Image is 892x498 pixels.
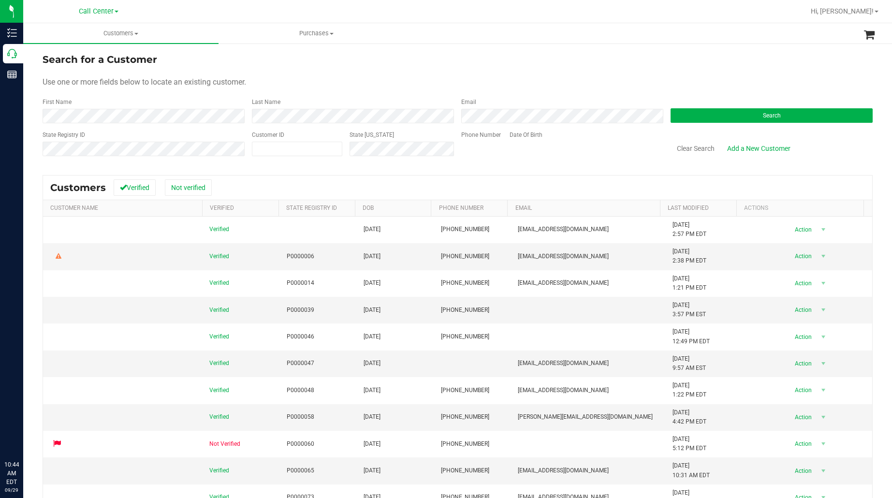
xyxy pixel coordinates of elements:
[165,179,212,196] button: Not verified
[287,359,314,368] span: P0000047
[818,383,830,397] span: select
[219,23,414,44] a: Purchases
[818,303,830,317] span: select
[209,278,229,288] span: Verified
[114,179,156,196] button: Verified
[786,249,818,263] span: Action
[209,412,229,422] span: Verified
[518,386,609,395] span: [EMAIL_ADDRESS][DOMAIN_NAME]
[744,205,860,211] div: Actions
[518,359,609,368] span: [EMAIL_ADDRESS][DOMAIN_NAME]
[510,131,542,139] label: Date Of Birth
[364,306,380,315] span: [DATE]
[287,278,314,288] span: P0000014
[79,7,114,15] span: Call Center
[673,327,710,346] span: [DATE] 12:49 PM EDT
[364,466,380,475] span: [DATE]
[439,205,483,211] a: Phone Number
[364,359,380,368] span: [DATE]
[441,466,489,475] span: [PHONE_NUMBER]
[209,306,229,315] span: Verified
[209,332,229,341] span: Verified
[673,220,706,239] span: [DATE] 2:57 PM EDT
[518,225,609,234] span: [EMAIL_ADDRESS][DOMAIN_NAME]
[43,77,246,87] span: Use one or more fields below to locate an existing customer.
[287,412,314,422] span: P0000058
[668,205,709,211] a: Last Modified
[54,252,63,261] div: Warning - Level 2
[287,439,314,449] span: P0000060
[441,386,489,395] span: [PHONE_NUMBER]
[287,252,314,261] span: P0000006
[786,223,818,236] span: Action
[287,466,314,475] span: P0000065
[518,252,609,261] span: [EMAIL_ADDRESS][DOMAIN_NAME]
[4,460,19,486] p: 10:44 AM EDT
[23,23,219,44] a: Customers
[673,274,706,293] span: [DATE] 1:21 PM EDT
[441,225,489,234] span: [PHONE_NUMBER]
[518,412,653,422] span: [PERSON_NAME][EMAIL_ADDRESS][DOMAIN_NAME]
[673,247,706,265] span: [DATE] 2:38 PM EDT
[818,464,830,478] span: select
[4,486,19,494] p: 09/29
[786,410,818,424] span: Action
[818,223,830,236] span: select
[818,330,830,344] span: select
[461,131,501,139] label: Phone Number
[364,412,380,422] span: [DATE]
[786,464,818,478] span: Action
[7,28,17,38] inline-svg: Inventory
[7,49,17,59] inline-svg: Call Center
[363,205,374,211] a: DOB
[364,252,380,261] span: [DATE]
[441,412,489,422] span: [PHONE_NUMBER]
[518,466,609,475] span: [EMAIL_ADDRESS][DOMAIN_NAME]
[786,383,818,397] span: Action
[671,108,873,123] button: Search
[441,439,489,449] span: [PHONE_NUMBER]
[461,98,476,106] label: Email
[10,421,39,450] iframe: Resource center
[23,29,219,38] span: Customers
[441,332,489,341] span: [PHONE_NUMBER]
[673,461,710,480] span: [DATE] 10:31 AM EDT
[721,140,797,157] a: Add a New Customer
[252,98,280,106] label: Last Name
[818,249,830,263] span: select
[209,252,229,261] span: Verified
[209,439,240,449] span: Not Verified
[29,419,40,431] iframe: Resource center unread badge
[518,278,609,288] span: [EMAIL_ADDRESS][DOMAIN_NAME]
[252,131,284,139] label: Customer ID
[818,410,830,424] span: select
[818,357,830,370] span: select
[364,225,380,234] span: [DATE]
[364,439,380,449] span: [DATE]
[287,386,314,395] span: P0000048
[671,140,721,157] button: Clear Search
[350,131,394,139] label: State [US_STATE]
[673,408,706,426] span: [DATE] 4:42 PM EDT
[441,252,489,261] span: [PHONE_NUMBER]
[786,330,818,344] span: Action
[786,357,818,370] span: Action
[210,205,234,211] a: Verified
[287,306,314,315] span: P0000039
[673,381,706,399] span: [DATE] 1:22 PM EDT
[786,437,818,451] span: Action
[43,131,85,139] label: State Registry ID
[818,437,830,451] span: select
[364,278,380,288] span: [DATE]
[441,278,489,288] span: [PHONE_NUMBER]
[673,301,706,319] span: [DATE] 3:57 PM EST
[673,435,706,453] span: [DATE] 5:12 PM EDT
[818,277,830,290] span: select
[7,70,17,79] inline-svg: Reports
[763,112,781,119] span: Search
[209,386,229,395] span: Verified
[286,205,337,211] a: State Registry Id
[364,332,380,341] span: [DATE]
[219,29,413,38] span: Purchases
[43,54,157,65] span: Search for a Customer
